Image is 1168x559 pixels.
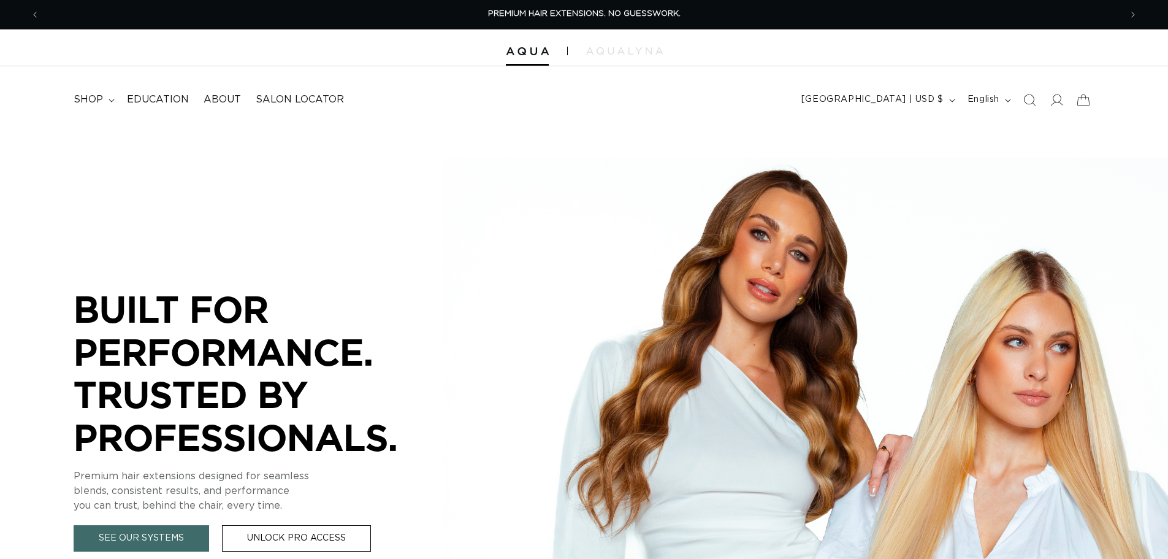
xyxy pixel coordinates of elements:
img: aqualyna.com [586,47,663,55]
img: Aqua Hair Extensions [506,47,549,56]
span: About [204,93,241,106]
p: Premium hair extensions designed for seamless blends, consistent results, and performance you can... [74,469,441,513]
a: About [196,86,248,114]
span: Education [127,93,189,106]
span: Salon Locator [256,93,344,106]
button: [GEOGRAPHIC_DATA] | USD $ [794,88,960,112]
summary: Search [1016,87,1043,114]
p: BUILT FOR PERFORMANCE. TRUSTED BY PROFESSIONALS. [74,288,441,458]
span: English [968,93,999,106]
span: shop [74,93,103,106]
a: See Our Systems [74,525,209,552]
span: PREMIUM HAIR EXTENSIONS. NO GUESSWORK. [488,10,681,18]
a: Salon Locator [248,86,351,114]
button: Previous announcement [21,3,48,26]
a: Unlock Pro Access [222,525,371,552]
button: English [960,88,1016,112]
button: Next announcement [1120,3,1147,26]
a: Education [120,86,196,114]
span: [GEOGRAPHIC_DATA] | USD $ [801,93,944,106]
summary: shop [66,86,120,114]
